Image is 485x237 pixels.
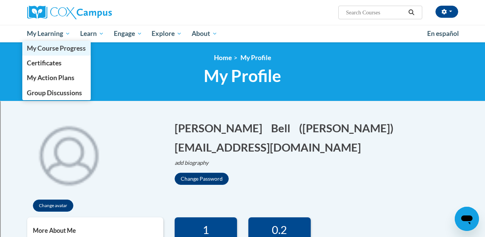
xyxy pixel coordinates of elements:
[422,26,464,42] a: En español
[27,59,62,67] span: Certificates
[22,25,76,42] a: My Learning
[27,89,82,97] span: Group Discussions
[3,222,482,229] div: BOOK
[3,181,482,188] div: Move to ...
[3,78,482,85] div: Print
[3,174,482,181] div: DELETE
[3,23,482,30] div: Delete
[3,119,482,125] div: Television/Radio
[27,6,112,19] img: Cox Campus
[3,71,482,78] div: Download
[3,208,482,215] div: New source
[3,105,482,112] div: Magazine
[204,66,281,86] span: My Profile
[3,44,482,51] div: Rename
[114,29,142,38] span: Engage
[3,57,482,64] div: Delete
[3,17,482,23] div: Move To ...
[3,51,482,57] div: Move To ...
[187,25,222,42] a: About
[455,207,479,231] iframe: Button to launch messaging window
[22,56,91,70] a: Certificates
[3,132,482,139] div: TODO: put dlg title
[27,74,74,82] span: My Action Plans
[3,64,482,71] div: Rename Outline
[3,188,482,195] div: Home
[214,54,232,62] a: Home
[3,161,482,167] div: This outline has no content. Would you like to delete it?
[3,30,482,37] div: Options
[192,29,217,38] span: About
[3,215,482,222] div: SAVE
[80,29,104,38] span: Learn
[406,8,417,17] button: Search
[345,8,406,17] input: Search Courses
[3,112,482,119] div: Newspaper
[22,41,91,56] a: My Course Progress
[3,98,482,105] div: Journal
[152,29,182,38] span: Explore
[3,91,482,98] div: Search for Source
[27,44,86,52] span: My Course Progress
[75,25,109,42] a: Learn
[3,125,482,132] div: Visual Art
[147,25,187,42] a: Explore
[240,54,271,62] span: My Profile
[3,167,482,174] div: SAVE AND GO HOME
[22,25,464,42] div: Main menu
[3,10,482,17] div: Sort New > Old
[3,229,482,235] div: WEBSITE
[3,195,482,201] div: CANCEL
[3,154,482,161] div: ???
[109,25,147,42] a: Engage
[427,29,459,37] span: En español
[3,147,482,154] div: CANCEL
[27,29,70,38] span: My Learning
[435,6,458,18] button: Account Settings
[3,3,482,10] div: Sort A > Z
[22,85,91,100] a: Group Discussions
[22,70,91,85] a: My Action Plans
[3,85,482,91] div: Add Outline Template
[3,201,482,208] div: MOVE
[3,37,482,44] div: Sign out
